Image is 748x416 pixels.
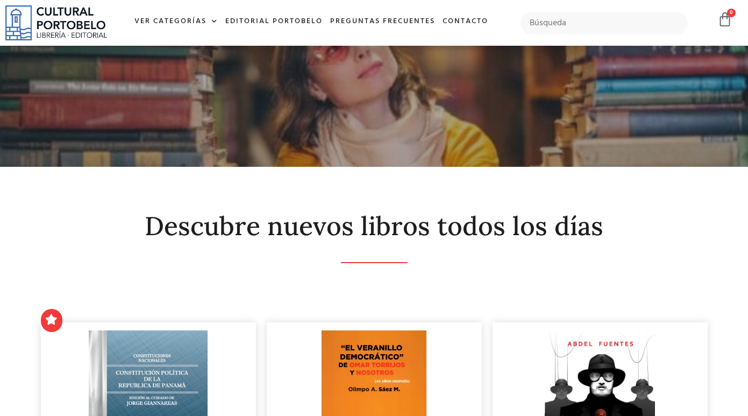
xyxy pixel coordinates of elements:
h2: Descubre nuevos libros todos los días [41,212,708,241]
a: 0 [717,12,732,27]
span: 0 [727,9,736,17]
a: Editorial Portobelo [222,10,326,33]
a: Preguntas frecuentes [326,10,439,33]
a: Contacto [439,10,492,33]
a: Ver Categorías [131,10,222,33]
input: Búsqueda [521,12,688,34]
